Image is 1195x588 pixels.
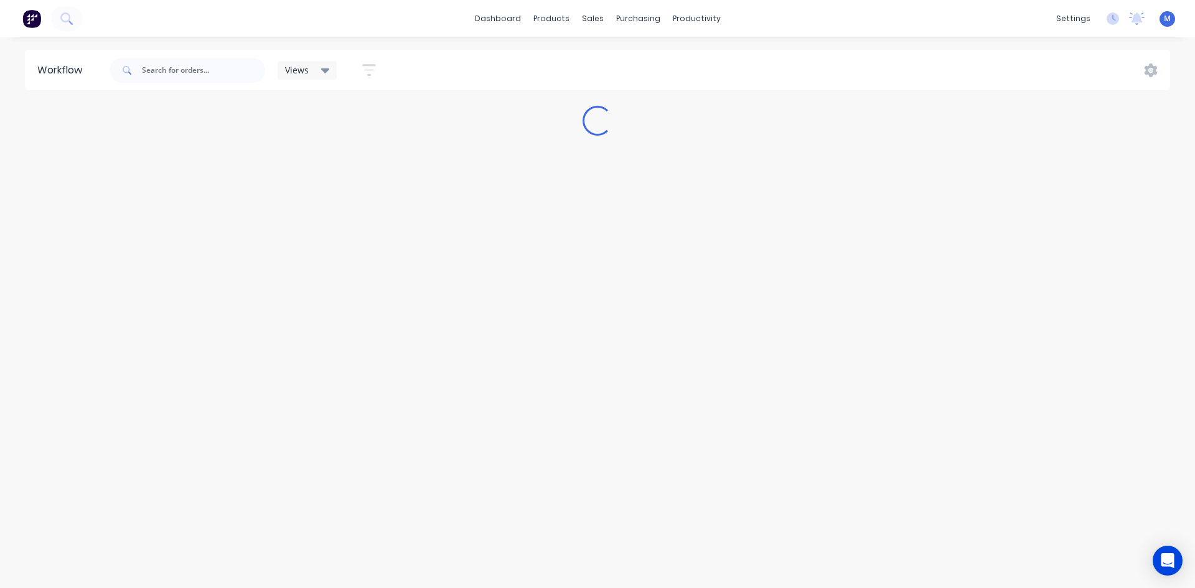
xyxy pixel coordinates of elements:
span: M [1164,13,1171,24]
img: Factory [22,9,41,28]
div: settings [1050,9,1097,28]
a: dashboard [469,9,527,28]
span: Views [285,63,309,77]
div: productivity [667,9,727,28]
div: Workflow [37,63,88,78]
input: Search for orders... [142,58,265,83]
div: products [527,9,576,28]
div: purchasing [610,9,667,28]
div: sales [576,9,610,28]
div: Open Intercom Messenger [1153,546,1183,576]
